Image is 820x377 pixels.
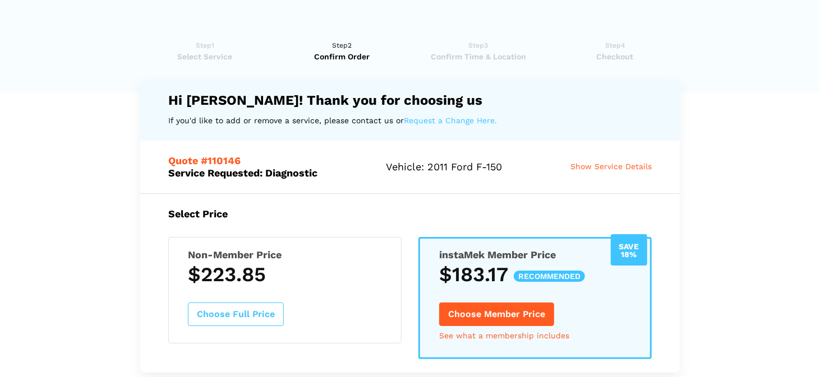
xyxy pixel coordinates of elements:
a: Step3 [413,40,543,62]
a: See what a membership includes [439,332,569,339]
span: Select Service [140,51,270,62]
a: Step2 [277,40,407,62]
button: Choose Member Price [439,302,554,326]
h3: $183.17 [439,263,631,286]
h5: Vehicle: 2011 Ford F-150 [386,161,530,173]
h5: Service Requested: Diagnostic [168,155,345,178]
a: Step4 [550,40,680,62]
span: Confirm Time & Location [413,51,543,62]
button: Choose Full Price [188,302,284,326]
p: If you'd like to add or remove a service, please contact us or [168,114,652,128]
a: Step1 [140,40,270,62]
h5: Select Price [168,208,652,220]
span: Show Service Details [570,162,652,171]
span: recommended [514,271,585,282]
span: Quote #110146 [168,155,241,166]
h5: instaMek Member Price [439,249,631,260]
div: Save 18% [611,234,647,266]
span: Checkout [550,51,680,62]
h3: $223.85 [188,263,382,286]
h4: Hi [PERSON_NAME]! Thank you for choosing us [168,92,652,108]
span: Confirm Order [277,51,407,62]
h5: Non-Member Price [188,249,382,260]
a: Request a Change Here. [404,114,497,128]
